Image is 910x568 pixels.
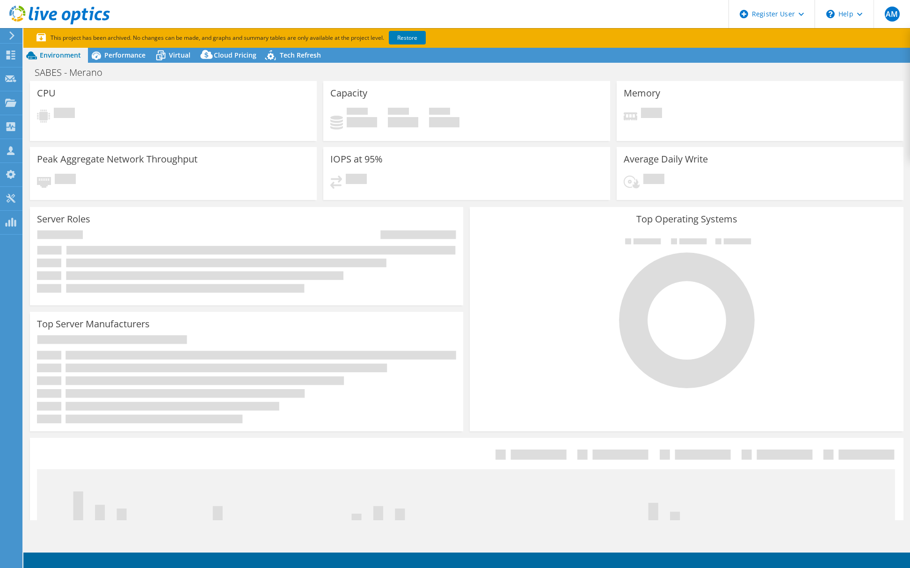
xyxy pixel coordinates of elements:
span: Pending [54,108,75,120]
a: Restore [389,31,426,44]
h4: 0 GiB [388,117,418,127]
span: Total [429,108,450,117]
h3: Memory [624,88,660,98]
h3: Average Daily Write [624,154,708,164]
span: AM [885,7,900,22]
span: Pending [55,174,76,186]
h3: Top Server Manufacturers [37,319,150,329]
h3: CPU [37,88,56,98]
span: Environment [40,51,81,59]
span: Performance [104,51,146,59]
span: Free [388,108,409,117]
span: Pending [346,174,367,186]
h3: IOPS at 95% [330,154,383,164]
span: Virtual [169,51,190,59]
span: Used [347,108,368,117]
p: This project has been archived. No changes can be made, and graphs and summary tables are only av... [36,33,495,43]
span: Pending [641,108,662,120]
h3: Peak Aggregate Network Throughput [37,154,197,164]
h4: 0 GiB [429,117,459,127]
svg: \n [826,10,835,18]
h3: Top Operating Systems [477,214,896,224]
h1: SABES - Merano [30,67,117,78]
span: Cloud Pricing [214,51,256,59]
span: Pending [643,174,664,186]
h4: 0 GiB [347,117,377,127]
h3: Server Roles [37,214,90,224]
span: Tech Refresh [280,51,321,59]
h3: Capacity [330,88,367,98]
